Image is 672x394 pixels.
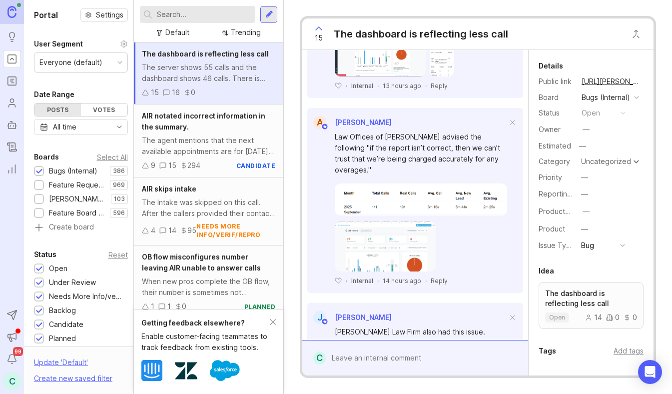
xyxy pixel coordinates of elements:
div: Add tags [614,345,644,356]
p: open [549,313,565,321]
div: 0 [606,314,620,321]
div: Planned [49,333,76,344]
div: 14 [585,314,602,321]
div: Select All [97,154,128,160]
div: Bugs (Internal) [49,165,97,176]
div: Internal [351,276,373,285]
div: Open [49,263,67,274]
div: — [581,223,588,234]
label: Reporting Team [539,189,592,198]
a: A[PERSON_NAME] [307,116,392,129]
p: 103 [114,195,125,203]
div: 9 [151,160,155,171]
div: Backlog [49,305,76,316]
img: member badge [321,318,329,325]
input: Search... [157,9,251,20]
div: 15 [168,160,176,171]
img: https://canny-assets.io/images/7071963e52ebd7096da9897e97f35df6.png [335,183,507,216]
label: Product [539,224,565,233]
div: The dashboard is reflecting less call [334,27,508,41]
div: Boards [34,151,59,163]
div: 14 [168,225,176,236]
a: Changelog [3,138,21,156]
div: — [581,172,588,183]
div: Bugs (Internal) [582,92,630,103]
a: OB flow misconfigures number leaving AIR unable to answer callsWhen new pros complete the OB flow... [134,245,283,318]
span: 99 [13,347,23,356]
div: Everyone (default) [39,57,102,68]
span: AIR skips intake [142,184,196,193]
button: Settings [80,8,128,22]
span: 14 hours ago [383,276,421,285]
div: Public link [539,76,574,87]
a: AIR skips intakeThe Intake was skipped on this call. After the callers provided their contact inf... [134,177,283,245]
div: 95 [187,225,196,236]
div: Update ' Default ' [34,357,88,373]
div: Trending [231,27,261,38]
div: 294 [187,160,200,171]
a: The dashboard is reflecting less callThe server shows 55 calls and the dashboard shows 46 calls. ... [134,42,283,104]
div: Internal [351,81,373,90]
div: Needs More Info/verif/repro [49,291,123,302]
span: 15 [315,32,323,43]
div: Under Review [49,277,96,288]
a: AIR notated incorrect information in the summary.The agent mentions that the next available appoi... [134,104,283,177]
p: 386 [113,167,125,175]
div: Status [34,248,56,260]
div: Reply [431,276,448,285]
p: 969 [113,181,125,189]
div: candidate [236,161,276,170]
p: The dashboard is reflecting less call [545,288,637,308]
img: https://canny-assets.io/images/52ecb1da2424faf92e10b62aa16681c5.png [335,26,425,76]
a: J[PERSON_NAME] [307,311,392,324]
div: · [377,276,379,285]
img: Zendesk logo [175,359,197,382]
span: The dashboard is reflecting less call [142,49,269,58]
div: 0 [624,314,637,321]
div: J [313,311,326,324]
div: Law Offices of [PERSON_NAME] advised the following "if the report isn’t correct, then we can’t tr... [335,131,507,175]
div: User Segment [34,38,83,50]
div: planned [244,302,276,311]
div: 1 [167,301,171,312]
div: Date Range [34,88,74,100]
div: Open Intercom Messenger [638,360,662,384]
div: · [346,276,347,285]
div: 1 [151,301,154,312]
div: The server shows 55 calls and the dashboard shows 46 calls. There is only one call [DATE] and the... [142,62,275,84]
div: open [582,107,600,118]
div: · [346,81,347,90]
div: Bug [581,240,594,251]
div: — [581,188,588,199]
span: OB flow misconfigures number leaving AIR unable to answer calls [142,252,261,272]
span: [PERSON_NAME] [335,118,392,126]
a: Portal [3,50,21,68]
span: 13 hours ago [383,81,421,90]
a: The dashboard is reflecting less callopen1400 [539,282,644,329]
a: Ideas [3,28,21,46]
div: — [583,124,590,135]
img: https://canny-assets.io/images/0487ceb0370cd1e44afa8820e51e5a6b.png [335,221,435,271]
div: 16 [172,87,180,98]
button: Send to Autopilot [3,306,21,324]
div: Candidate [49,319,83,330]
div: Tags [539,345,556,357]
div: needs more info/verif/repro [196,222,275,239]
div: — [576,139,589,152]
div: Feature Board Sandbox [DATE] [49,207,105,218]
div: Posts [34,103,81,116]
div: Create new saved filter [34,373,112,384]
div: Status [539,107,574,118]
div: 0 [182,301,186,312]
button: ProductboardID [580,205,593,218]
div: 0 [191,87,195,98]
a: Users [3,94,21,112]
a: Roadmaps [3,72,21,90]
div: C [3,372,21,390]
div: Reset [108,252,128,257]
div: — [583,206,590,217]
div: 4 [151,225,155,236]
div: C [313,351,325,364]
a: Create board [34,223,128,232]
svg: toggle icon [111,123,127,131]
